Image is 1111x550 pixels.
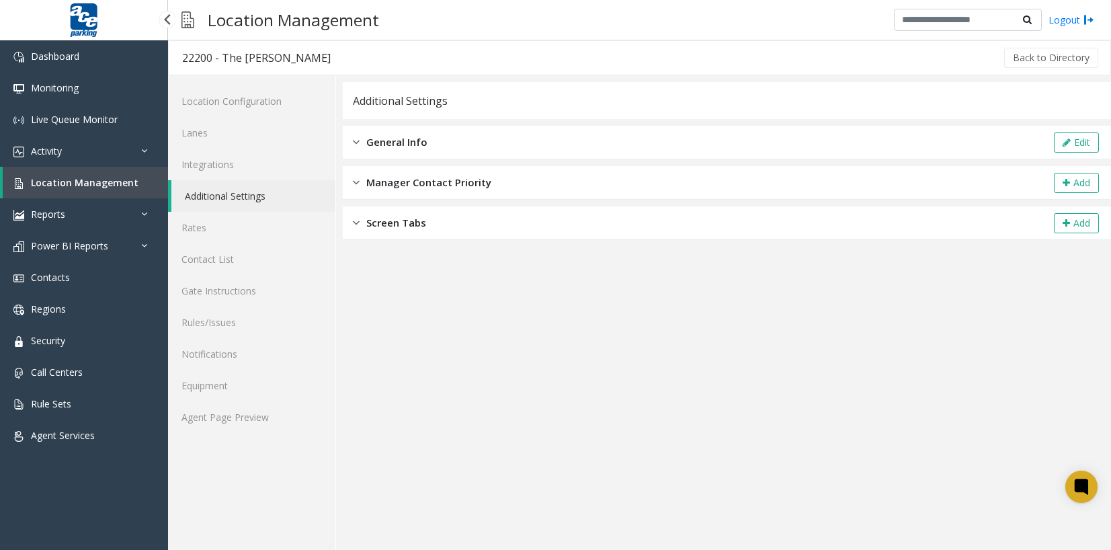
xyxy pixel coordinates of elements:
span: Rule Sets [31,397,71,410]
img: 'icon' [13,399,24,410]
span: Live Queue Monitor [31,113,118,126]
a: Agent Page Preview [168,401,335,433]
a: Location Management [3,167,168,198]
img: pageIcon [181,3,194,36]
span: Security [31,334,65,347]
img: 'icon' [13,368,24,379]
img: 'icon' [13,178,24,189]
span: Monitoring [31,81,79,94]
img: 'icon' [13,210,24,221]
img: 'icon' [13,273,24,284]
a: Logout [1048,13,1094,27]
span: Contacts [31,271,70,284]
a: Equipment [168,370,335,401]
button: Add [1054,213,1099,233]
span: Reports [31,208,65,221]
img: 'icon' [13,115,24,126]
a: Gate Instructions [168,275,335,307]
span: General Info [366,134,427,150]
button: Edit [1054,132,1099,153]
img: 'icon' [13,241,24,252]
img: 'icon' [13,52,24,63]
button: Back to Directory [1004,48,1098,68]
a: Rules/Issues [168,307,335,338]
span: Regions [31,303,66,315]
img: 'icon' [13,431,24,442]
img: 'icon' [13,147,24,157]
a: Location Configuration [168,85,335,117]
span: Power BI Reports [31,239,108,252]
span: Manager Contact Priority [366,175,491,190]
span: Activity [31,145,62,157]
img: 'icon' [13,336,24,347]
a: Lanes [168,117,335,149]
a: Additional Settings [171,180,335,212]
a: Integrations [168,149,335,180]
span: Agent Services [31,429,95,442]
span: Screen Tabs [366,215,426,231]
div: Additional Settings [353,92,448,110]
h3: Location Management [201,3,386,36]
img: closed [353,215,360,231]
span: Dashboard [31,50,79,63]
a: Notifications [168,338,335,370]
img: logout [1083,13,1094,27]
div: 22200 - The [PERSON_NAME] [182,49,331,67]
span: Call Centers [31,366,83,379]
img: 'icon' [13,305,24,315]
a: Rates [168,212,335,243]
button: Add [1054,173,1099,193]
img: 'icon' [13,83,24,94]
a: Contact List [168,243,335,275]
img: closed [353,175,360,190]
img: closed [353,134,360,150]
span: Location Management [31,176,138,189]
